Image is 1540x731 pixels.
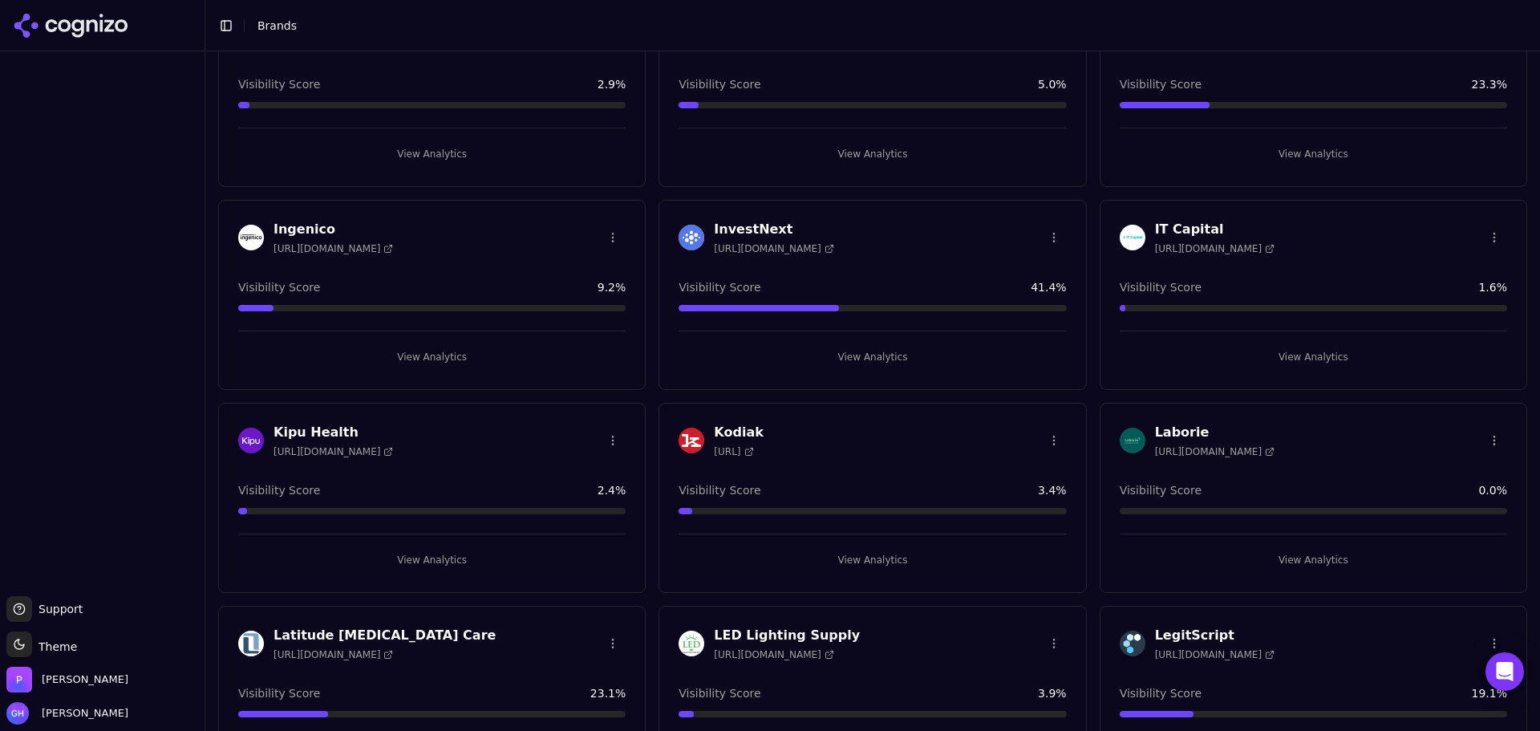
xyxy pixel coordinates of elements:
[1120,225,1145,250] img: IT Capital
[1038,76,1067,92] span: 5.0 %
[1120,76,1202,92] span: Visibility Score
[679,547,1066,573] button: View Analytics
[274,648,393,661] span: [URL][DOMAIN_NAME]
[1120,141,1507,167] button: View Analytics
[238,631,264,656] img: Latitude Food Allergy Care
[6,667,32,692] img: Perrill
[274,423,393,442] h3: Kipu Health
[714,626,860,645] h3: LED Lighting Supply
[32,601,83,617] span: Support
[274,445,393,458] span: [URL][DOMAIN_NAME]
[1155,626,1275,645] h3: LegitScript
[274,242,393,255] span: [URL][DOMAIN_NAME]
[238,76,320,92] span: Visibility Score
[1155,423,1275,442] h3: Laborie
[679,631,704,656] img: LED Lighting Supply
[1038,482,1067,498] span: 3.4 %
[679,685,760,701] span: Visibility Score
[1120,685,1202,701] span: Visibility Score
[598,279,626,295] span: 9.2 %
[714,423,763,442] h3: Kodiak
[1120,279,1202,295] span: Visibility Score
[590,685,626,701] span: 23.1 %
[1120,631,1145,656] img: LegitScript
[32,640,77,653] span: Theme
[274,220,393,239] h3: Ingenico
[1155,220,1275,239] h3: IT Capital
[1155,445,1275,458] span: [URL][DOMAIN_NAME]
[6,702,128,725] button: Open user button
[1031,279,1066,295] span: 41.4 %
[1120,344,1507,370] button: View Analytics
[238,547,626,573] button: View Analytics
[1472,685,1507,701] span: 19.1 %
[1155,242,1275,255] span: [URL][DOMAIN_NAME]
[714,648,833,661] span: [URL][DOMAIN_NAME]
[238,685,320,701] span: Visibility Score
[35,706,128,721] span: [PERSON_NAME]
[1038,685,1067,701] span: 3.9 %
[6,702,29,725] img: Grace Hallen
[714,445,753,458] span: [URL]
[1155,648,1275,661] span: [URL][DOMAIN_NAME]
[257,18,297,34] nav: breadcrumb
[1478,482,1507,498] span: 0.0 %
[679,225,704,250] img: InvestNext
[1120,482,1202,498] span: Visibility Score
[1120,547,1507,573] button: View Analytics
[42,672,128,687] span: Perrill
[679,428,704,453] img: Kodiak
[679,482,760,498] span: Visibility Score
[238,428,264,453] img: Kipu Health
[1472,76,1507,92] span: 23.3 %
[274,626,496,645] h3: Latitude [MEDICAL_DATA] Care
[238,344,626,370] button: View Analytics
[679,141,1066,167] button: View Analytics
[714,220,833,239] h3: InvestNext
[238,225,264,250] img: Ingenico
[679,279,760,295] span: Visibility Score
[714,242,833,255] span: [URL][DOMAIN_NAME]
[238,482,320,498] span: Visibility Score
[598,482,626,498] span: 2.4 %
[238,141,626,167] button: View Analytics
[1120,428,1145,453] img: Laborie
[1485,652,1524,691] div: Open Intercom Messenger
[257,19,297,32] span: Brands
[238,279,320,295] span: Visibility Score
[598,76,626,92] span: 2.9 %
[679,76,760,92] span: Visibility Score
[6,667,128,692] button: Open organization switcher
[1478,279,1507,295] span: 1.6 %
[679,344,1066,370] button: View Analytics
